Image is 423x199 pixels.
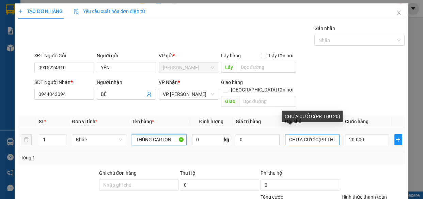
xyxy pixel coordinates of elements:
input: Ghi Chú [285,134,340,145]
span: VP Phan Rang [163,89,214,99]
span: Lấy hàng [221,53,241,58]
div: Người gửi [97,52,156,59]
input: 0 [236,134,280,145]
input: VD: Bàn, Ghế [132,134,187,145]
span: VP Nhận [159,80,178,85]
span: [GEOGRAPHIC_DATA] tận nơi [228,86,296,94]
span: user-add [146,91,152,97]
input: Dọc đường [239,96,296,107]
span: Đơn vị tính [72,119,97,124]
span: Cước hàng [345,119,369,124]
span: Giao hàng [221,80,243,85]
span: Giao [221,96,239,107]
button: plus [394,134,402,145]
span: Định lượng [199,119,223,124]
span: SL [39,119,44,124]
div: VP gửi [159,52,218,59]
span: Thu Hộ [180,170,195,176]
span: Yêu cầu xuất hóa đơn điện tử [74,9,145,14]
span: plus [18,9,23,14]
div: Phí thu hộ [261,169,340,180]
input: Dọc đường [237,62,296,73]
div: SĐT Người Nhận [34,79,94,86]
div: SĐT Người Gửi [34,52,94,59]
div: Người nhận [97,79,156,86]
label: Gán nhãn [314,26,335,31]
input: Ghi chú đơn hàng [99,180,178,190]
div: Tổng: 1 [21,154,164,161]
span: kg [223,134,230,145]
button: Close [389,3,408,23]
label: Ghi chú đơn hàng [99,170,137,176]
span: Lấy [221,62,237,73]
span: Lấy tận nơi [266,52,296,59]
button: delete [21,134,32,145]
span: Giá trị hàng [236,119,261,124]
span: plus [395,137,402,142]
div: CHƯA CƯỚC(PR THU 20) [282,111,343,122]
img: icon [74,9,79,14]
span: Khác [76,134,123,145]
span: Tên hàng [132,119,154,124]
span: TẠO ĐƠN HÀNG [18,9,62,14]
span: close [396,10,402,15]
span: Hồ Chí Minh [163,62,214,73]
